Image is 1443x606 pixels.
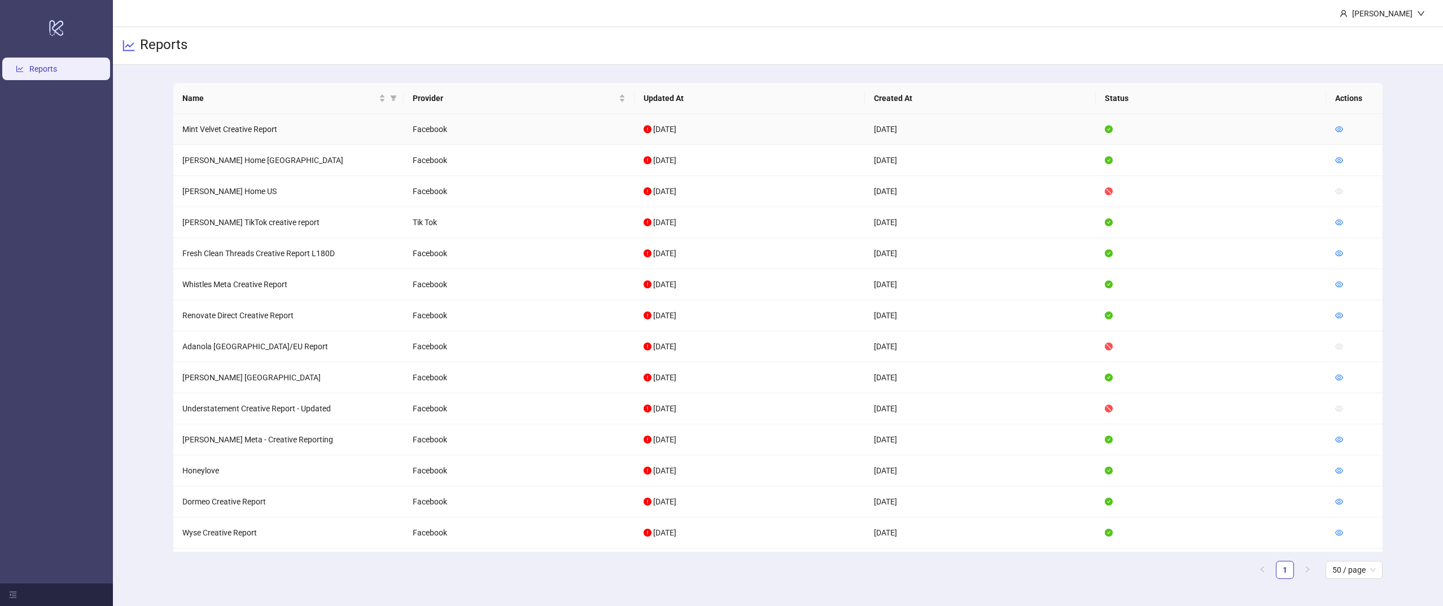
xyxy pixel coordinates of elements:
span: eye [1335,125,1343,133]
span: exclamation-circle [644,374,651,381]
span: check-circle [1105,218,1113,226]
th: Name [173,83,404,114]
button: right [1298,561,1317,579]
span: check-circle [1105,249,1113,257]
h3: Reports [140,36,187,55]
span: exclamation-circle [644,187,651,195]
td: [DATE] [865,331,1096,362]
span: 50 / page [1332,561,1376,578]
a: eye [1335,435,1343,444]
td: [DATE] [865,145,1096,176]
td: [DATE] [865,486,1096,517]
span: check-circle [1105,311,1113,319]
td: [DATE] [865,455,1096,486]
span: stop [1105,405,1113,412]
span: [DATE] [653,218,676,227]
td: [DATE] [865,300,1096,331]
span: exclamation-circle [644,405,651,412]
span: check-circle [1105,125,1113,133]
td: Fresh Clean Threads Creative Report L180D [173,238,404,269]
span: [DATE] [653,125,676,134]
a: eye [1335,466,1343,475]
span: exclamation-circle [644,436,651,443]
li: Previous Page [1253,561,1271,579]
td: [DATE] [865,548,1096,579]
td: [DATE] [865,238,1096,269]
td: Dormeo Creative Report [173,486,404,517]
td: Facebook [404,517,635,548]
td: [PERSON_NAME] Home US [173,176,404,207]
button: left [1253,561,1271,579]
span: eye [1335,311,1343,319]
span: exclamation-circle [644,125,651,133]
span: right [1304,566,1311,573]
td: Facebook [404,145,635,176]
th: Created At [865,83,1096,114]
a: eye [1335,311,1343,320]
td: Whistles Meta Creative Report [173,269,404,300]
span: eye [1335,280,1343,288]
a: eye [1335,125,1343,134]
td: Facebook [404,269,635,300]
span: check-circle [1105,436,1113,443]
span: [DATE] [653,280,676,289]
li: Next Page [1298,561,1317,579]
td: [PERSON_NAME] Meta - Creative Reporting [173,424,404,455]
a: eye [1335,373,1343,382]
span: [DATE] [653,311,676,320]
span: eye [1335,405,1343,412]
td: Honeylove [173,455,404,486]
td: [DATE] [865,207,1096,238]
td: Facebook [404,455,635,486]
span: eye [1335,374,1343,381]
div: Page Size [1326,561,1383,579]
span: check-circle [1105,156,1113,164]
span: eye [1335,342,1343,350]
a: 1 [1276,561,1293,578]
span: check-circle [1105,498,1113,506]
span: eye [1335,467,1343,475]
span: exclamation-circle [644,249,651,257]
span: down [1417,10,1425,17]
td: [PERSON_NAME] [GEOGRAPHIC_DATA] [173,362,404,393]
span: exclamation-circle [644,218,651,226]
span: filter [388,90,399,107]
td: [DATE] [865,176,1096,207]
span: exclamation-circle [644,280,651,288]
span: eye [1335,156,1343,164]
span: Provider [413,92,616,104]
span: [DATE] [653,497,676,506]
span: check-circle [1105,529,1113,537]
th: Actions [1326,83,1383,114]
td: [DATE] [865,517,1096,548]
td: Facebook [404,548,635,579]
span: menu-fold [9,591,17,599]
span: check-circle [1105,374,1113,381]
span: exclamation-circle [644,156,651,164]
span: [DATE] [653,187,676,196]
span: exclamation-circle [644,529,651,537]
th: Updated At [635,83,865,114]
th: Provider [404,83,635,114]
td: Mint Velvet Creative Report [173,114,404,145]
td: Aligne [173,548,404,579]
span: [DATE] [653,156,676,165]
span: [DATE] [653,466,676,475]
a: Reports [29,64,57,73]
td: Facebook [404,176,635,207]
td: Facebook [404,331,635,362]
span: line-chart [122,39,135,52]
a: eye [1335,497,1343,506]
td: [DATE] [865,424,1096,455]
span: [DATE] [653,528,676,537]
a: eye [1335,156,1343,165]
a: eye [1335,218,1343,227]
span: [DATE] [653,404,676,413]
td: Renovate Direct Creative Report [173,300,404,331]
td: [DATE] [865,362,1096,393]
td: [DATE] [865,114,1096,145]
div: [PERSON_NAME] [1348,7,1417,20]
span: exclamation-circle [644,311,651,319]
a: eye [1335,249,1343,258]
td: [DATE] [865,393,1096,424]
